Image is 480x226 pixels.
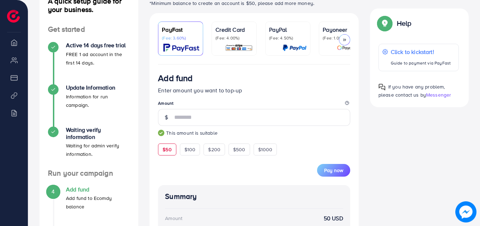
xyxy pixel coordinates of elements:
[66,141,130,158] p: Waiting for admin verify information.
[51,188,55,196] span: 4
[165,192,343,201] h4: Summary
[397,19,412,28] p: Help
[282,44,306,52] img: card
[378,84,385,91] img: Popup guide
[323,35,360,41] p: (Fee: 1.00%)
[324,167,343,174] span: Pay now
[158,86,350,94] p: Enter amount you want to top-up
[40,127,138,169] li: Waiting verify information
[7,10,20,23] img: logo
[324,214,343,222] strong: 50 USD
[378,83,445,98] span: If you have any problem, please contact us by
[233,146,245,153] span: $500
[215,25,253,34] p: Credit Card
[269,25,306,34] p: PayPal
[426,91,451,98] span: Messenger
[184,146,196,153] span: $100
[163,146,171,153] span: $50
[258,146,273,153] span: $1000
[163,44,199,52] img: card
[391,59,451,67] p: Guide to payment via PayFast
[66,186,130,193] h4: Add fund
[337,44,360,52] img: card
[158,130,164,136] img: guide
[66,127,130,140] h4: Waiting verify information
[162,35,199,41] p: (Fee: 3.60%)
[40,25,138,34] h4: Get started
[40,169,138,178] h4: Run your campaign
[66,84,130,91] h4: Update Information
[66,194,130,211] p: Add fund to Ecomdy balance
[66,50,130,67] p: FREE 1 ad account in the first 14 days.
[208,146,220,153] span: $200
[165,215,182,222] div: Amount
[317,164,350,177] button: Pay now
[455,201,476,222] img: image
[269,35,306,41] p: (Fee: 4.50%)
[40,84,138,127] li: Update Information
[158,129,350,136] small: This amount is suitable
[66,92,130,109] p: Information for run campaign.
[162,25,199,34] p: PayFast
[391,48,451,56] p: Click to kickstart!
[40,42,138,84] li: Active 14 days free trial
[66,42,130,49] h4: Active 14 days free trial
[158,73,193,83] h3: Add fund
[215,35,253,41] p: (Fee: 4.00%)
[158,100,350,109] legend: Amount
[323,25,360,34] p: Payoneer
[378,17,391,30] img: Popup guide
[225,44,253,52] img: card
